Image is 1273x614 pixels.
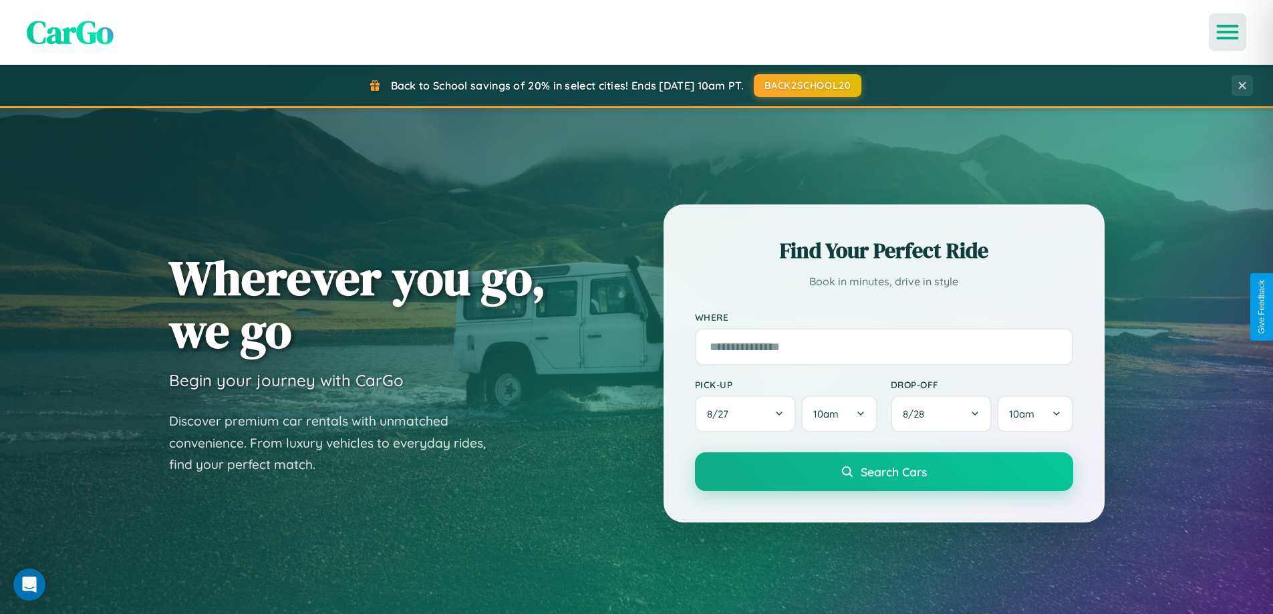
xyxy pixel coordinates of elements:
p: Book in minutes, drive in style [695,272,1073,291]
button: Open menu [1209,13,1246,51]
div: Give Feedback [1257,280,1266,334]
div: Open Intercom Messenger [13,569,45,601]
h1: Wherever you go, we go [169,251,546,357]
p: Discover premium car rentals with unmatched convenience. From luxury vehicles to everyday rides, ... [169,410,503,476]
button: Search Cars [695,452,1073,491]
button: BACK2SCHOOL20 [754,74,861,97]
span: CarGo [27,10,114,54]
button: 8/27 [695,396,797,432]
span: Back to School savings of 20% in select cities! Ends [DATE] 10am PT. [391,79,744,92]
button: 10am [801,396,877,432]
span: Search Cars [861,464,927,479]
button: 10am [997,396,1073,432]
label: Drop-off [891,379,1073,390]
h3: Begin your journey with CarGo [169,370,404,390]
span: 10am [813,408,839,420]
span: 10am [1009,408,1034,420]
label: Pick-up [695,379,877,390]
span: 8 / 27 [707,408,735,420]
label: Where [695,311,1073,323]
h2: Find Your Perfect Ride [695,236,1073,265]
button: 8/28 [891,396,992,432]
span: 8 / 28 [903,408,931,420]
